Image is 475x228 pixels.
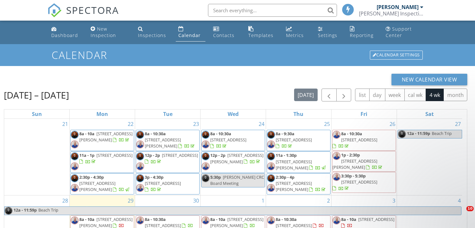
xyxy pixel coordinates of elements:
div: Calendar [178,32,201,38]
a: Support Center [383,23,426,42]
span: [STREET_ADDRESS] [276,137,312,143]
a: Go to September 25, 2025 [323,119,331,129]
a: Saturday [424,109,435,119]
span: 8a - 10a [79,216,94,222]
span: 2:30p - 4:30p [79,174,104,180]
a: Reporting [347,23,378,42]
a: 8a - 10:30a [STREET_ADDRESS] [332,131,377,149]
img: headshot_hi_res.jpg [202,174,210,182]
iframe: Intercom live chat [453,206,469,222]
div: Dashboard [51,32,78,38]
img: headshot_hi_res.jpg [267,131,275,139]
a: 11a - 1p [STREET_ADDRESS] [79,152,133,164]
a: Go to October 1, 2025 [260,195,266,206]
span: 8a - 10a [210,216,225,222]
a: 12p - 2p [STREET_ADDRESS] [145,152,198,164]
a: 2:30p - 4:30p [STREET_ADDRESS][PERSON_NAME] [79,174,130,192]
a: Go to September 26, 2025 [388,119,397,129]
div: Thibodeaux Inspection Services, LLC [359,10,423,17]
input: Search everything... [208,4,337,17]
a: Thursday [292,109,305,119]
img: resized_20220202_173638.jpeg [332,216,341,224]
a: Go to September 21, 2025 [61,119,69,129]
a: 8a - 10:30a [STREET_ADDRESS] [201,130,265,151]
span: 12p - 2p [210,152,225,158]
a: Wednesday [226,109,240,119]
a: 3:30p - 5:30p [STREET_ADDRESS] [332,172,396,193]
td: Go to September 22, 2025 [70,119,135,195]
span: SPECTORA [66,3,119,17]
span: 8a - 9:30a [276,131,294,137]
a: 8a - 10:30a [STREET_ADDRESS] [210,131,246,149]
span: [STREET_ADDRESS] [210,137,246,143]
a: Calendar [176,23,205,42]
a: 2:30p - 4:30p [STREET_ADDRESS][PERSON_NAME] [70,173,134,195]
span: 11a - 1p [79,152,94,158]
img: resized_20220202_173638.jpeg [71,216,79,224]
img: headshot_hi_res.jpg [136,152,144,160]
a: 3p - 4:30p [STREET_ADDRESS] [136,173,200,195]
button: [DATE] [294,89,318,101]
div: Calendar Settings [370,51,423,60]
img: headshot_hi_res.jpg [136,174,144,182]
span: 12a - 11:59p [13,207,37,215]
img: resized_20220202_173638.jpeg [267,140,275,148]
button: list [355,89,370,101]
img: headshot_hi_res.jpg [267,174,275,182]
a: 8a - 10:30a [STREET_ADDRESS][PERSON_NAME] [136,130,200,151]
a: 8a - 10:30a [STREET_ADDRESS][PERSON_NAME] [145,131,196,149]
a: 11a - 1:30p [STREET_ADDRESS][PERSON_NAME] [267,151,331,173]
a: Templates [246,23,278,42]
img: resized_20220202_173638.jpeg [136,184,144,192]
div: Contacts [213,32,234,38]
img: resized_20220202_173638.jpeg [136,162,144,170]
img: resized_20220202_173638.jpeg [136,140,144,148]
a: Go to September 24, 2025 [257,119,266,129]
button: cal wk [404,89,426,101]
img: headshot_hi_res.jpg [202,131,210,139]
a: Go to September 27, 2025 [454,119,462,129]
a: 3p - 4:30p [STREET_ADDRESS] [145,174,181,192]
span: 8a - 10a [79,131,94,137]
span: [STREET_ADDRESS][PERSON_NAME] [210,152,263,164]
a: 12p - 2p [STREET_ADDRESS][PERSON_NAME] [201,151,265,173]
img: resized_20220202_173638.jpeg [71,140,79,148]
img: headshot_hi_res.jpg [267,152,275,160]
a: 11a - 1p [STREET_ADDRESS] [70,151,134,173]
a: Metrics [283,23,310,42]
img: headshot_hi_res.jpg [71,152,79,160]
div: Metrics [286,32,304,38]
div: Reporting [350,32,373,38]
img: headshot_hi_res.jpg [5,207,13,215]
span: [STREET_ADDRESS] [162,152,198,158]
a: 12p - 2p [STREET_ADDRESS] [136,151,200,173]
span: [STREET_ADDRESS][PERSON_NAME] [79,180,115,192]
span: 8a - 10:30a [145,131,166,137]
img: resized_20220202_173638.jpeg [332,152,341,160]
button: Previous [322,89,337,102]
a: Go to September 22, 2025 [126,119,135,129]
a: Tuesday [162,109,174,119]
a: 8a - 9:30a [STREET_ADDRESS] [276,131,312,149]
span: [STREET_ADDRESS][PERSON_NAME] [332,158,377,170]
button: 4 wk [426,89,444,101]
td: Go to September 26, 2025 [331,119,397,195]
span: 1p - 2:30p [341,152,360,158]
span: 3p - 4:30p [145,174,163,180]
span: [PERSON_NAME] CRC Board Meeting [210,174,264,186]
a: Go to September 30, 2025 [192,195,200,206]
a: Inspections [135,23,170,42]
button: day [369,89,385,101]
td: Go to September 25, 2025 [266,119,331,195]
span: [STREET_ADDRESS][PERSON_NAME] [276,180,312,192]
td: Go to September 27, 2025 [397,119,462,195]
img: resized_20220202_173638.jpeg [202,216,210,224]
h2: [DATE] – [DATE] [4,89,69,101]
div: Support Center [386,26,412,38]
a: 1p - 2:30p [STREET_ADDRESS][PERSON_NAME] [332,151,396,172]
span: [STREET_ADDRESS] [341,179,377,185]
span: 8a - 10:30a [276,216,297,222]
img: resized_20220202_173638.jpeg [267,184,275,192]
img: headshot_hi_res.jpg [71,131,79,139]
span: [STREET_ADDRESS][PERSON_NAME] [276,159,312,171]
